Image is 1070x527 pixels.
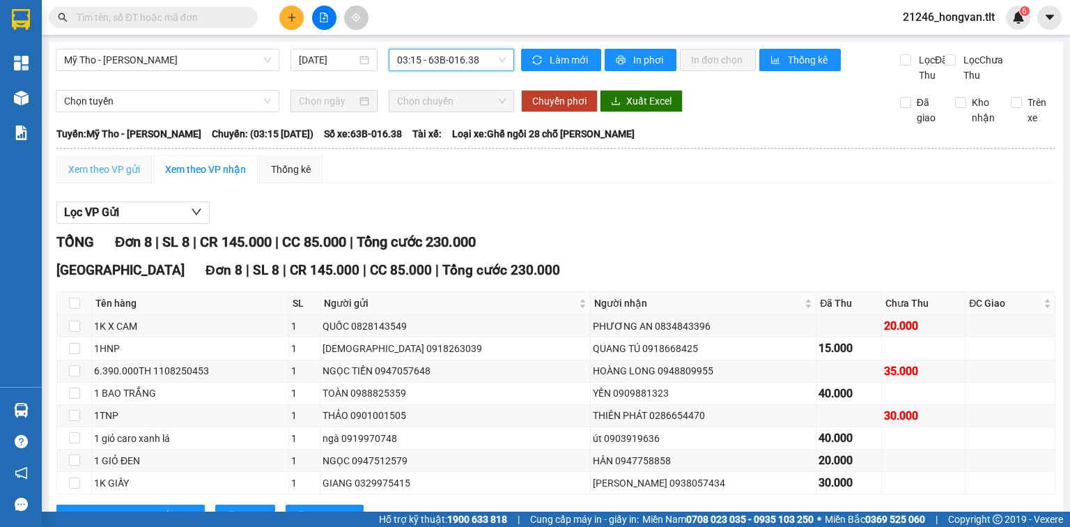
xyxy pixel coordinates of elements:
span: ĐC Giao [969,296,1041,311]
div: 1TNP [94,408,286,423]
span: printer [297,511,307,522]
div: [DEMOGRAPHIC_DATA] 0918263039 [323,341,588,356]
strong: 0369 525 060 [865,514,925,525]
th: Đã Thu [816,292,882,315]
div: 6.390.000TH 1108250453 [94,363,286,379]
span: Tài xế: [412,126,442,142]
span: Trên xe [1022,95,1056,125]
button: printerIn DS [215,505,275,527]
button: file-add [312,6,336,30]
div: 1 [291,363,317,379]
span: CC 85.000 [282,234,346,250]
div: HOÀNG LONG 0948809955 [593,363,814,379]
img: dashboard-icon [14,56,29,70]
div: Xem theo VP gửi [68,162,140,177]
div: 40.000 [819,429,879,447]
span: ⚪️ [817,517,821,522]
div: 15.000 [819,339,879,357]
div: 1HNP [94,341,286,356]
div: THIÊN PHÁT 0286654470 [593,408,814,423]
span: | [246,262,249,278]
span: | [518,512,520,527]
div: 1K GIẤY [94,475,286,491]
span: aim [351,13,361,22]
button: sort-ascending[PERSON_NAME] sắp xếp [56,505,205,527]
span: Kho nhận [966,95,1000,125]
div: HÂN 0947758858 [593,453,814,468]
b: Tuyến: Mỹ Tho - [PERSON_NAME] [56,128,201,139]
button: printerIn phơi [605,49,676,71]
span: Đơn 8 [206,262,242,278]
div: QUỐC 0828143549 [323,319,588,334]
span: Lọc Chưa Thu [958,52,1011,83]
div: 1 [291,475,317,491]
span: Tổng cước 230.000 [357,234,476,250]
span: SL 8 [162,234,189,250]
div: [PERSON_NAME] 0938057434 [593,475,814,491]
input: 12/08/2025 [299,52,356,68]
div: 20.000 [819,452,879,469]
span: SL 8 [253,262,279,278]
div: 1 GIỎ ĐEN [94,453,286,468]
th: Tên hàng [92,292,289,315]
div: 1 giỏ caro xanh lá [94,431,286,446]
div: 1 [291,408,317,423]
div: 1 [291,341,317,356]
th: SL [289,292,320,315]
img: icon-new-feature [1012,11,1025,24]
span: Hỗ trợ kỹ thuật: [379,512,507,527]
span: printer [616,55,628,66]
div: 1 [291,431,317,446]
span: Chọn tuyến [64,91,271,112]
span: sort-ascending [68,511,77,522]
span: Chọn chuyến [397,91,506,112]
span: Lọc VP Gửi [64,204,119,221]
sup: 6 [1020,6,1030,16]
div: Xem theo VP nhận [165,162,246,177]
button: Chuyển phơi [521,90,598,112]
strong: 0708 023 035 - 0935 103 250 [686,514,814,525]
span: download [611,96,621,107]
span: | [350,234,353,250]
span: Thống kê [788,52,830,68]
span: | [363,262,366,278]
span: CR 145.000 [290,262,359,278]
div: ngà 0919970748 [323,431,588,446]
button: caret-down [1037,6,1062,30]
span: Miền Bắc [825,512,925,527]
div: 40.000 [819,385,879,402]
span: Đã giao [911,95,945,125]
div: PHƯƠNG AN 0834843396 [593,319,814,334]
button: plus [279,6,304,30]
img: logo-vxr [12,9,30,30]
span: printer [226,511,236,522]
span: message [15,498,28,511]
div: 20.000 [884,317,963,335]
div: 30.000 [819,474,879,491]
span: Cung cấp máy in - giấy in: [530,512,639,527]
button: In đơn chọn [680,49,756,71]
span: In phơi [633,52,665,68]
div: út 0903919636 [593,431,814,446]
span: | [936,512,938,527]
span: Loại xe: Ghế ngồi 28 chỗ [PERSON_NAME] [452,126,635,142]
span: bar-chart [770,55,782,66]
span: TỔNG [56,234,94,250]
div: TOÀN 0988825359 [323,385,588,401]
span: Lọc Đã Thu [913,52,949,83]
div: NGỌC 0947512579 [323,453,588,468]
div: QUANG TÚ 0918668425 [593,341,814,356]
span: sync [532,55,544,66]
span: | [283,262,286,278]
span: Miền Nam [642,512,814,527]
span: Tổng cước 230.000 [442,262,560,278]
span: CC 85.000 [370,262,432,278]
div: 1 [291,453,317,468]
span: In DS [242,508,264,524]
button: syncLàm mới [521,49,601,71]
div: 35.000 [884,362,963,380]
span: [GEOGRAPHIC_DATA] [56,262,185,278]
span: search [58,13,68,22]
span: question-circle [15,435,28,448]
img: warehouse-icon [14,403,29,418]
